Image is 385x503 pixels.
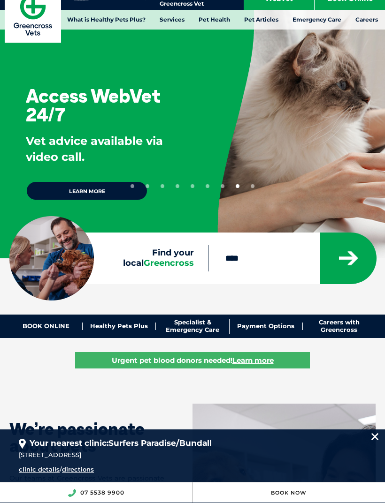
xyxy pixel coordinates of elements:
label: Find your local [9,248,208,268]
div: [STREET_ADDRESS] [19,450,366,460]
a: Learn more [26,181,148,201]
a: clinic details [19,465,60,473]
a: 07 5538 9900 [80,489,124,496]
a: Emergency Care [285,10,348,30]
p: Vet advice available via video call. [26,133,187,165]
img: location_close.svg [371,433,378,440]
a: Careers with Greencross [303,319,376,333]
a: Payment Options [230,323,303,330]
a: Book Now [271,489,307,496]
button: 3 of 9 [161,184,164,188]
div: / [19,465,227,475]
a: Pet Health [192,10,237,30]
img: location_pin.svg [19,439,26,449]
img: location_phone.svg [68,489,76,497]
h3: Access WebVet 24/7 [26,86,187,124]
span: Greencross [144,258,194,268]
button: 4 of 9 [176,184,179,188]
u: Learn more [232,356,274,365]
span: Surfers Paradise/Bundall [108,438,212,448]
div: Your nearest clinic: [19,429,366,450]
a: Pet Articles [237,10,285,30]
a: BOOK ONLINE [9,323,83,330]
button: 9 of 9 [251,184,254,188]
a: Careers [348,10,385,30]
a: What is Healthy Pets Plus? [60,10,153,30]
a: Healthy Pets Plus [83,323,156,330]
a: Services [153,10,192,30]
button: 7 of 9 [221,184,224,188]
a: Specialist & Emergency Care [156,319,229,333]
button: 5 of 9 [191,184,194,188]
a: Urgent pet blood donors needed!Learn more [75,352,310,368]
button: 6 of 9 [206,184,209,188]
h1: We’re passionate about pets [9,420,164,454]
a: directions [62,465,94,473]
button: 1 of 9 [131,184,134,188]
button: 2 of 9 [146,184,149,188]
button: 8 of 9 [236,184,239,188]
